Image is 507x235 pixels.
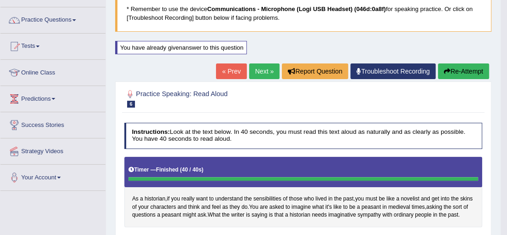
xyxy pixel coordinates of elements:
span: Click to see word definition [379,195,385,203]
span: Click to see word definition [357,211,381,219]
span: Click to see word definition [151,203,176,212]
span: Click to see word definition [138,203,149,212]
a: Practice Questions [0,7,105,30]
span: Click to see word definition [215,195,243,203]
span: Click to see word definition [289,195,302,203]
span: Click to see word definition [343,203,348,212]
span: Click to see word definition [274,211,284,219]
a: Next » [249,63,280,79]
span: Click to see word definition [198,211,206,219]
span: Click to see word definition [333,203,342,212]
span: Click to see word definition [177,203,186,212]
span: Click to see word definition [343,195,353,203]
span: Click to see word definition [421,195,430,203]
span: Click to see word definition [312,211,326,219]
span: Click to see word definition [196,195,208,203]
span: Click to see word definition [269,203,284,212]
span: Click to see word definition [251,211,267,219]
h5: Timer — [128,167,203,173]
span: Click to see word definition [209,195,214,203]
span: Click to see word definition [222,203,228,212]
span: Click to see word definition [269,211,273,219]
a: Strategy Videos [0,138,105,161]
span: Click to see word definition [286,203,290,212]
span: Click to see word definition [181,195,194,203]
span: Click to see word definition [132,195,139,203]
span: Click to see word definition [157,211,160,219]
span: Click to see word definition [388,203,410,212]
span: Click to see word definition [448,211,458,219]
a: Predictions [0,86,105,109]
b: ( [180,166,182,173]
span: Click to see word definition [145,195,165,203]
span: Click to see word definition [357,203,360,212]
b: Instructions: [132,128,169,135]
span: Click to see word definition [162,211,181,219]
span: Click to see word definition [394,211,414,219]
span: Click to see word definition [229,203,239,212]
span: Click to see word definition [201,203,210,212]
a: Troubleshoot Recording [350,63,436,79]
span: Click to see word definition [396,195,399,203]
span: Click to see word definition [401,195,419,203]
span: Click to see word definition [349,203,355,212]
span: Click to see word definition [441,195,449,203]
span: Click to see word definition [433,211,437,219]
span: Click to see word definition [241,203,247,212]
span: Click to see word definition [171,195,180,203]
span: Click to see word definition [463,203,468,212]
span: Click to see word definition [304,195,314,203]
span: Click to see word definition [312,203,324,212]
span: Click to see word definition [460,195,472,203]
h4: Look at the text below. In 40 seconds, you must read this text aloud as naturally and as clearly ... [124,123,483,149]
button: Re-Attempt [438,63,489,79]
a: Online Class [0,60,105,83]
span: Click to see word definition [208,211,221,219]
span: Click to see word definition [382,211,392,219]
span: Click to see word definition [291,203,311,212]
span: Click to see word definition [231,211,245,219]
span: Click to see word definition [132,203,137,212]
span: Click to see word definition [188,203,200,212]
span: Click to see word definition [453,203,462,212]
a: Your Account [0,165,105,188]
span: Click to see word definition [431,195,439,203]
span: Click to see word definition [355,195,364,203]
span: Click to see word definition [415,211,431,219]
div: , , . , . . [124,157,483,227]
span: Click to see word definition [167,195,169,203]
span: Click to see word definition [249,203,258,212]
span: Click to see word definition [426,203,442,212]
span: Click to see word definition [334,195,342,203]
a: Tests [0,34,105,57]
span: Click to see word definition [328,195,332,203]
button: Report Question [282,63,348,79]
a: Success Stories [0,112,105,135]
span: Click to see word definition [439,211,447,219]
b: 40 / 40s [182,166,202,173]
span: Click to see word definition [285,211,288,219]
span: Click to see word definition [140,195,143,203]
span: Click to see word definition [315,195,326,203]
div: You have already given answer to this question [115,41,247,54]
span: Click to see word definition [412,203,425,212]
b: Communications - Microphone (Logi USB Headset) (046d:0a8f) [207,6,386,12]
span: Click to see word definition [365,195,377,203]
span: Click to see word definition [246,211,250,219]
span: Click to see word definition [244,195,252,203]
span: Click to see word definition [260,203,268,212]
span: 6 [127,101,135,108]
a: « Prev [216,63,246,79]
span: Click to see word definition [283,195,287,203]
span: Click to see word definition [290,211,310,219]
b: Finished [156,166,179,173]
span: Click to see word definition [382,203,386,212]
span: Click to see word definition [325,203,332,212]
span: Click to see word definition [222,211,230,219]
span: Click to see word definition [183,211,196,219]
b: ) [202,166,204,173]
span: Click to see word definition [443,203,451,212]
span: Click to see word definition [451,195,459,203]
span: Click to see word definition [132,211,156,219]
span: Click to see word definition [361,203,381,212]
